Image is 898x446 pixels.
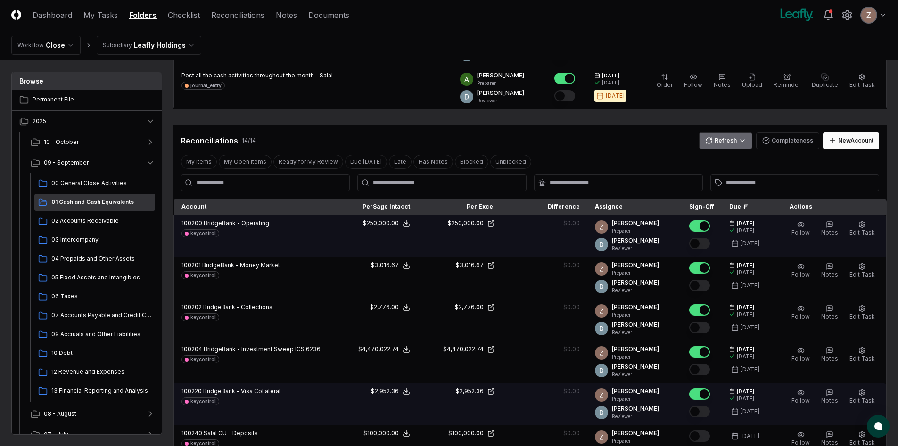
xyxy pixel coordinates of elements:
div: $250,000.00 [448,219,484,227]
button: $100,000.00 [363,429,410,438]
div: 09 - September [23,173,163,404]
span: Salal CU - Deposits [204,429,258,437]
span: Follow [791,271,810,278]
span: [DATE] [737,388,754,395]
div: Account [181,202,326,211]
button: Follow [790,261,812,281]
button: $250,000.00 [363,219,410,227]
p: Post all the cash activities throughout the month - Salal [181,71,333,80]
th: Per Excel [418,199,503,215]
button: Order [655,71,675,91]
button: Mark complete [689,430,710,442]
a: 01 Cash and Cash Equivalents [34,194,155,211]
button: My Items [181,155,217,169]
p: [PERSON_NAME] [612,429,659,438]
span: 100204 [181,345,202,353]
span: 100202 [181,303,202,311]
a: 04 Prepaids and Other Assets [34,251,155,268]
a: Checklist [168,9,200,21]
span: [DATE] [737,220,754,227]
a: 07 Accounts Payable and Credit Cards [34,307,155,324]
div: $250,000.00 [363,219,399,227]
p: [PERSON_NAME] [612,320,659,329]
div: [DATE] [606,92,625,100]
img: Leafly logo [778,8,815,23]
p: Preparer [612,396,659,403]
button: 10 - October [23,132,163,152]
button: NewAccount [823,132,879,149]
span: 2025 [33,117,46,126]
img: ACg8ocLeIi4Jlns6Fsr4lO0wQ1XJrFQvF4yUjbLrd1AsCAOmrfa1KQ=s96-c [595,406,608,419]
a: 05 Fixed Assets and Intangibles [34,269,155,286]
button: Mark complete [689,280,710,291]
span: Notes [714,81,731,88]
div: $100,000.00 [448,429,484,438]
p: [PERSON_NAME] [612,236,659,245]
span: 01 Cash and Cash Equivalents [51,198,151,206]
img: ACg8ocKnDsamp5-SE65NkOhq35AnOBarAXdzXQ03o9g231ijNgHgyA=s96-c [595,388,608,402]
span: BridgeBank - Investment Sweep ICS 6236 [204,345,321,353]
p: Preparer [612,269,659,277]
button: Follow [790,303,812,323]
button: Notes [819,219,840,239]
div: [DATE] [741,365,759,374]
img: ACg8ocLeIi4Jlns6Fsr4lO0wQ1XJrFQvF4yUjbLrd1AsCAOmrfa1KQ=s96-c [595,280,608,293]
button: Follow [790,345,812,365]
div: Due [729,202,767,211]
a: 06 Taxes [34,288,155,305]
span: Follow [791,397,810,404]
div: [DATE] [737,269,754,276]
div: [DATE] [741,407,759,416]
p: Preparer [612,311,659,319]
button: Notes [712,71,733,91]
img: ACg8ocKnDsamp5-SE65NkOhq35AnOBarAXdzXQ03o9g231ijNgHgyA=s96-c [595,304,608,318]
div: keycontrol [190,230,216,237]
button: Blocked [455,155,488,169]
span: Upload [742,81,762,88]
a: $100,000.00 [425,429,495,438]
a: 03 Intercompany [34,232,155,249]
button: Due Today [345,155,387,169]
span: 12 Revenue and Expenses [51,368,151,376]
a: 13 Financial Reporting and Analysis [34,383,155,400]
button: Edit Task [848,71,877,91]
p: Preparer [612,438,659,445]
button: Mark complete [554,90,575,101]
div: $0.00 [563,303,580,311]
button: Mark complete [689,304,710,316]
th: Per Sage Intacct [333,199,418,215]
span: Notes [821,355,838,362]
p: [PERSON_NAME] [612,219,659,227]
a: 12 Revenue and Expenses [34,364,155,381]
span: [DATE] [737,262,754,269]
div: Workflow [17,41,44,50]
span: 06 Taxes [51,292,151,301]
a: 02 Accounts Receivable [34,213,155,230]
span: 07 Accounts Payable and Credit Cards [51,311,151,320]
div: journal_entry [190,82,222,89]
span: Follow [791,439,810,446]
span: 08 - August [44,410,76,418]
div: New Account [838,136,873,145]
button: Ready for My Review [273,155,343,169]
img: Logo [11,10,21,20]
p: [PERSON_NAME] [612,404,659,413]
a: 00 General Close Activities [34,175,155,192]
div: $0.00 [563,345,580,353]
button: $4,470,022.74 [358,345,410,353]
div: keycontrol [190,314,216,321]
span: 10 Debt [51,349,151,357]
button: Completeness [756,132,819,149]
button: Notes [819,261,840,281]
p: Reviewer [612,287,659,294]
span: Notes [821,229,838,236]
div: keycontrol [190,272,216,279]
span: [DATE] [737,346,754,353]
span: Follow [791,313,810,320]
div: $0.00 [563,219,580,227]
button: Edit Task [848,345,877,365]
span: Edit Task [849,439,875,446]
button: 2025 [12,111,163,132]
span: Edit Task [849,229,875,236]
a: Reconciliations [211,9,264,21]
